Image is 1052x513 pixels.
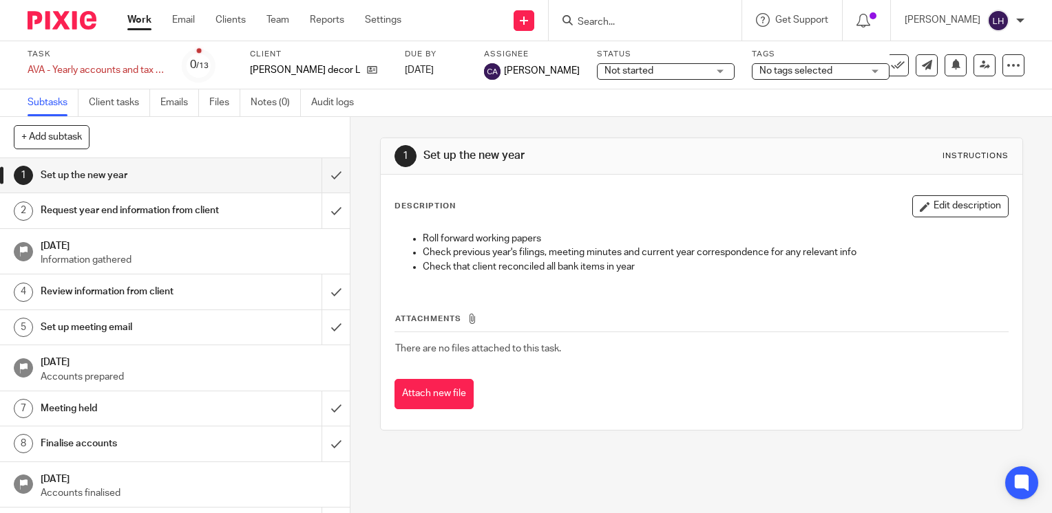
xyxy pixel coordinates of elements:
div: 8 [14,434,33,453]
div: 2 [14,201,33,221]
span: No tags selected [759,66,832,76]
button: Attach new file [394,379,474,410]
p: Description [394,201,456,212]
a: Audit logs [311,89,364,116]
p: [PERSON_NAME] decor Ltd [250,63,360,77]
h1: Set up the new year [41,165,219,186]
h1: [DATE] [41,469,337,486]
p: Accounts prepared [41,370,337,384]
a: Notes (0) [251,89,301,116]
div: 1 [394,145,417,167]
a: Client tasks [89,89,150,116]
h1: [DATE] [41,236,337,253]
button: Edit description [912,195,1009,217]
img: svg%3E [484,63,501,80]
h1: Review information from client [41,281,219,302]
div: 1 [14,166,33,185]
span: [PERSON_NAME] [504,64,580,78]
img: Pixie [28,11,96,30]
div: Instructions [943,151,1009,162]
label: Due by [405,49,467,60]
a: Clients [215,13,246,27]
small: /13 [196,62,209,69]
a: Work [127,13,151,27]
p: Information gathered [41,253,337,267]
a: Reports [310,13,344,27]
img: svg%3E [987,10,1009,32]
p: [PERSON_NAME] [905,13,980,27]
h1: [DATE] [41,352,337,369]
div: 5 [14,318,33,337]
a: Settings [365,13,401,27]
label: Assignee [484,49,580,60]
span: [DATE] [405,65,434,75]
p: Roll forward working papers [423,232,1008,245]
h1: Request year end information from client [41,200,219,221]
h1: Set up the new year [423,149,730,163]
div: 4 [14,283,33,302]
div: AVA - Yearly accounts and tax return [28,63,165,77]
a: Subtasks [28,89,78,116]
span: Attachments [395,315,461,323]
label: Client [250,49,388,60]
h1: Set up meeting email [41,317,219,338]
div: 0 [190,57,209,73]
label: Status [597,49,735,60]
p: Accounts finalised [41,486,337,500]
h1: Meeting held [41,398,219,419]
span: There are no files attached to this task. [395,344,561,353]
p: Check previous year's filings, meeting minutes and current year correspondence for any relevant info [423,245,1008,259]
p: Check that client reconciled all bank items in year [423,260,1008,274]
h1: Finalise accounts [41,433,219,454]
a: Email [172,13,195,27]
label: Tags [752,49,890,60]
label: Task [28,49,165,60]
input: Search [576,17,700,29]
a: Emails [160,89,199,116]
div: 7 [14,399,33,418]
span: Not started [604,66,653,76]
span: Get Support [775,15,828,25]
a: Team [266,13,289,27]
a: Files [209,89,240,116]
button: + Add subtask [14,125,90,149]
